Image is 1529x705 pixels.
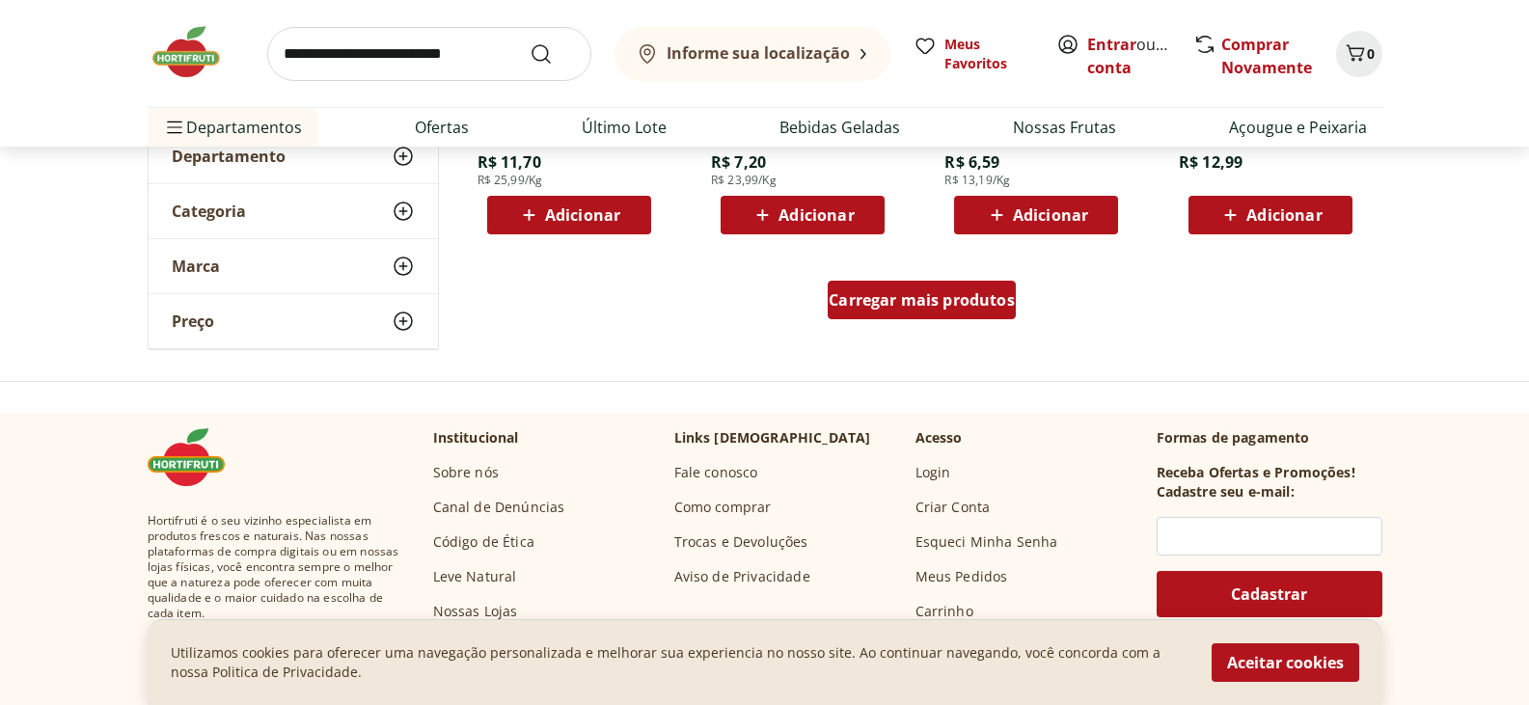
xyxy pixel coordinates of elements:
[163,104,302,150] span: Departamentos
[171,643,1188,682] p: Utilizamos cookies para oferecer uma navegação personalizada e melhorar sua experiencia no nosso ...
[1229,116,1367,139] a: Açougue e Peixaria
[1367,44,1375,63] span: 0
[1087,34,1193,78] a: Criar conta
[944,173,1010,188] span: R$ 13,19/Kg
[944,151,999,173] span: R$ 6,59
[433,567,517,586] a: Leve Natural
[415,116,469,139] a: Ofertas
[172,147,286,166] span: Departamento
[267,27,591,81] input: search
[1157,428,1382,447] p: Formas de pagamento
[433,428,519,447] p: Institucional
[433,602,518,621] a: Nossas Lojas
[674,532,808,552] a: Trocas e Devoluções
[172,312,214,331] span: Preço
[674,428,871,447] p: Links [DEMOGRAPHIC_DATA]
[149,294,438,348] button: Preço
[914,35,1033,73] a: Meus Favoritos
[1212,643,1359,682] button: Aceitar cookies
[711,151,766,173] span: R$ 7,20
[530,42,576,66] button: Submit Search
[915,532,1058,552] a: Esqueci Minha Senha
[433,532,534,552] a: Código de Ética
[545,207,620,223] span: Adicionar
[1013,207,1088,223] span: Adicionar
[674,498,772,517] a: Como comprar
[915,567,1008,586] a: Meus Pedidos
[667,42,850,64] b: Informe sua localização
[829,292,1015,308] span: Carregar mais produtos
[721,196,885,234] button: Adicionar
[828,281,1016,327] a: Carregar mais produtos
[711,173,777,188] span: R$ 23,99/Kg
[915,498,991,517] a: Criar Conta
[148,23,244,81] img: Hortifruti
[915,463,951,482] a: Login
[172,257,220,276] span: Marca
[149,239,438,293] button: Marca
[614,27,890,81] button: Informe sua localização
[674,567,810,586] a: Aviso de Privacidade
[433,463,499,482] a: Sobre nós
[954,196,1118,234] button: Adicionar
[1188,196,1352,234] button: Adicionar
[1221,34,1312,78] a: Comprar Novamente
[172,202,246,221] span: Categoria
[778,207,854,223] span: Adicionar
[149,184,438,238] button: Categoria
[149,129,438,183] button: Departamento
[478,173,543,188] span: R$ 25,99/Kg
[1087,33,1173,79] span: ou
[1157,571,1382,617] button: Cadastrar
[1157,482,1295,502] h3: Cadastre seu e-mail:
[148,428,244,486] img: Hortifruti
[944,35,1033,73] span: Meus Favoritos
[1246,207,1322,223] span: Adicionar
[1179,151,1242,173] span: R$ 12,99
[674,463,758,482] a: Fale conosco
[1157,463,1355,482] h3: Receba Ofertas e Promoções!
[433,498,565,517] a: Canal de Denúncias
[1336,31,1382,77] button: Carrinho
[1087,34,1136,55] a: Entrar
[582,116,667,139] a: Último Lote
[915,602,973,621] a: Carrinho
[915,428,963,447] p: Acesso
[148,513,402,621] span: Hortifruti é o seu vizinho especialista em produtos frescos e naturais. Nas nossas plataformas de...
[1231,586,1307,602] span: Cadastrar
[1013,116,1116,139] a: Nossas Frutas
[779,116,900,139] a: Bebidas Geladas
[478,151,541,173] span: R$ 11,70
[163,104,186,150] button: Menu
[487,196,651,234] button: Adicionar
